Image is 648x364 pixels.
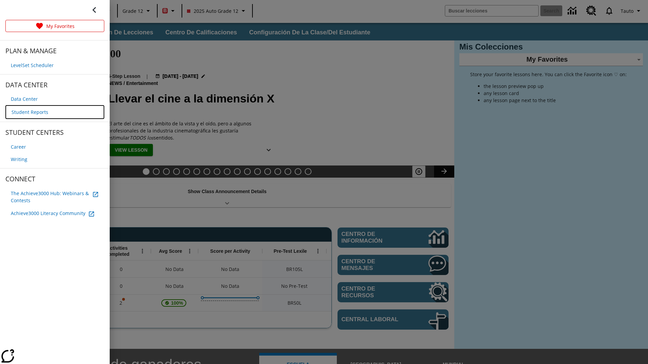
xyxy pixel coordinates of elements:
[5,207,104,220] a: Achieve3000 Literacy Community, se abrirá en una nueva pestaña del navegador
[11,190,89,204] span: The Achieve3000 Hub: Webinars & Contests
[5,46,104,56] span: PLAN & MANAGE
[5,127,104,138] span: STUDENT CENTERS
[11,109,48,116] span: Student Reports
[5,141,104,153] a: Career
[5,174,104,184] span: CONNECT
[46,23,75,30] p: My Favorites
[11,156,27,163] span: Writing
[5,80,104,90] span: DATA CENTER
[5,187,104,207] a: The Achieve3000 Hub: Webinars &amp; Contests, se abrirá en una nueva pestaña del navegador
[5,153,104,165] a: Writing
[5,59,104,71] a: LevelSet Scheduler
[11,95,38,102] span: Data Center
[5,105,104,119] a: Student Reports
[11,210,85,217] span: Achieve3000 Literacy Community
[5,20,104,32] a: My Favorites
[5,93,104,105] a: Data Center
[11,62,54,69] span: LevelSet Scheduler
[11,143,26,150] span: Career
